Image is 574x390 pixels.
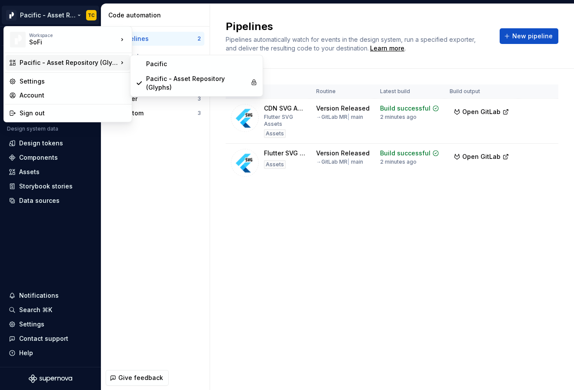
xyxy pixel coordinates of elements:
[10,32,26,47] img: 8d0dbd7b-a897-4c39-8ca0-62fbda938e11.png
[20,109,127,118] div: Sign out
[29,33,118,38] div: Workspace
[146,74,247,92] div: Pacific - Asset Repository (Glyphs)
[146,60,257,68] div: Pacific
[20,91,127,100] div: Account
[29,38,103,47] div: SoFi
[20,58,118,67] div: Pacific - Asset Repository (Glyphs)
[20,77,127,86] div: Settings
